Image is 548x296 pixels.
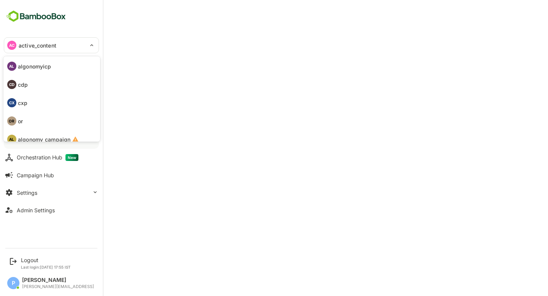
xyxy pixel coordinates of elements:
p: cdp [18,81,28,89]
p: cxp [18,99,27,107]
p: or [18,117,23,125]
div: CD [7,80,16,89]
div: OR [7,116,16,126]
p: algonomy_campaign [18,135,70,143]
div: CX [7,98,16,107]
div: AL [7,135,16,144]
p: algonomyicp [18,62,51,70]
div: AL [7,62,16,71]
